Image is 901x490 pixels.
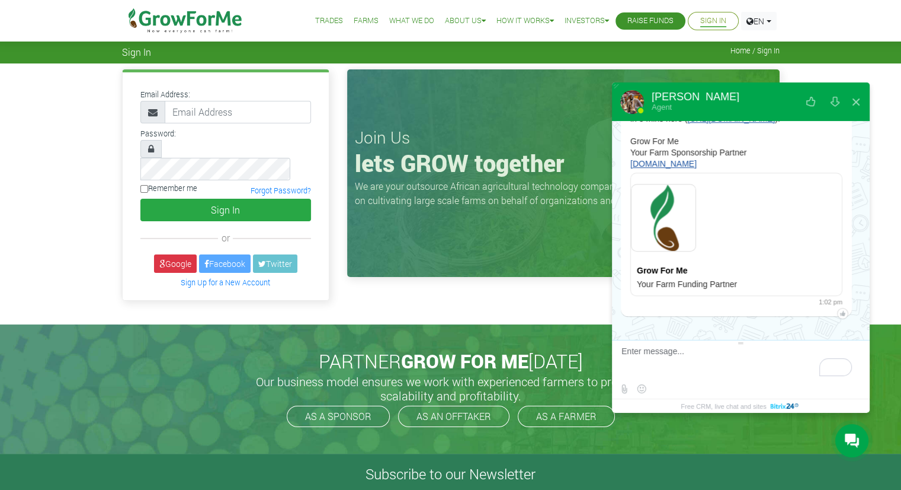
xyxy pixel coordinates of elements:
[681,399,766,413] span: Free CRM, live chat and sites
[631,184,696,252] img: Grow For Me
[398,406,509,427] a: AS AN OFFTAKER
[617,381,631,396] label: Send file
[652,91,739,102] div: [PERSON_NAME]
[621,346,857,378] textarea: To enrich screen reader interactions, please activate Accessibility in Grammarly extension settings
[389,15,434,27] a: What We Do
[565,15,609,27] a: Investors
[251,186,311,195] a: Forgot Password?
[355,149,772,177] h1: lets GROW together
[15,466,886,483] h4: Subscribe to our Newsletter
[700,15,726,27] a: Sign In
[140,89,190,100] label: Email Address:
[140,185,148,193] input: Remember me
[140,199,311,221] button: Sign In
[165,101,311,123] input: Email Address
[181,278,270,287] a: Sign Up for a New Account
[631,279,842,295] div: Your Farm Funding Partner
[401,348,528,374] span: GROW FOR ME
[730,46,780,55] span: Home / Sign In
[287,406,390,427] a: AS A SPONSOR
[445,15,486,27] a: About Us
[355,179,681,208] p: We are your outsource African agricultural technology company that focuses on cultivating large s...
[631,262,842,279] div: Grow For Me
[127,350,775,373] h2: PARTNER [DATE]
[243,374,658,403] h5: Our business model ensures we work with experienced farmers to promote scalability and profitabil...
[518,406,615,427] a: AS A FARMER
[845,88,867,116] button: Close widget
[627,15,674,27] a: Raise Funds
[354,15,379,27] a: Farms
[154,254,197,273] a: Google
[824,88,845,116] button: Download conversation history
[634,381,649,396] button: Select emoticon
[741,12,777,30] a: EN
[140,231,311,245] div: or
[315,15,343,27] a: Trades
[355,128,772,148] h3: Join Us
[652,102,739,112] div: Agent
[122,46,151,58] span: Sign In
[140,183,197,194] label: Remember me
[800,88,822,116] button: Rate our service
[630,159,697,168] a: [DOMAIN_NAME]
[140,128,176,139] label: Password:
[681,399,800,413] a: Free CRM, live chat and sites
[496,15,554,27] a: How it Works
[813,296,842,307] span: 1:02 pm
